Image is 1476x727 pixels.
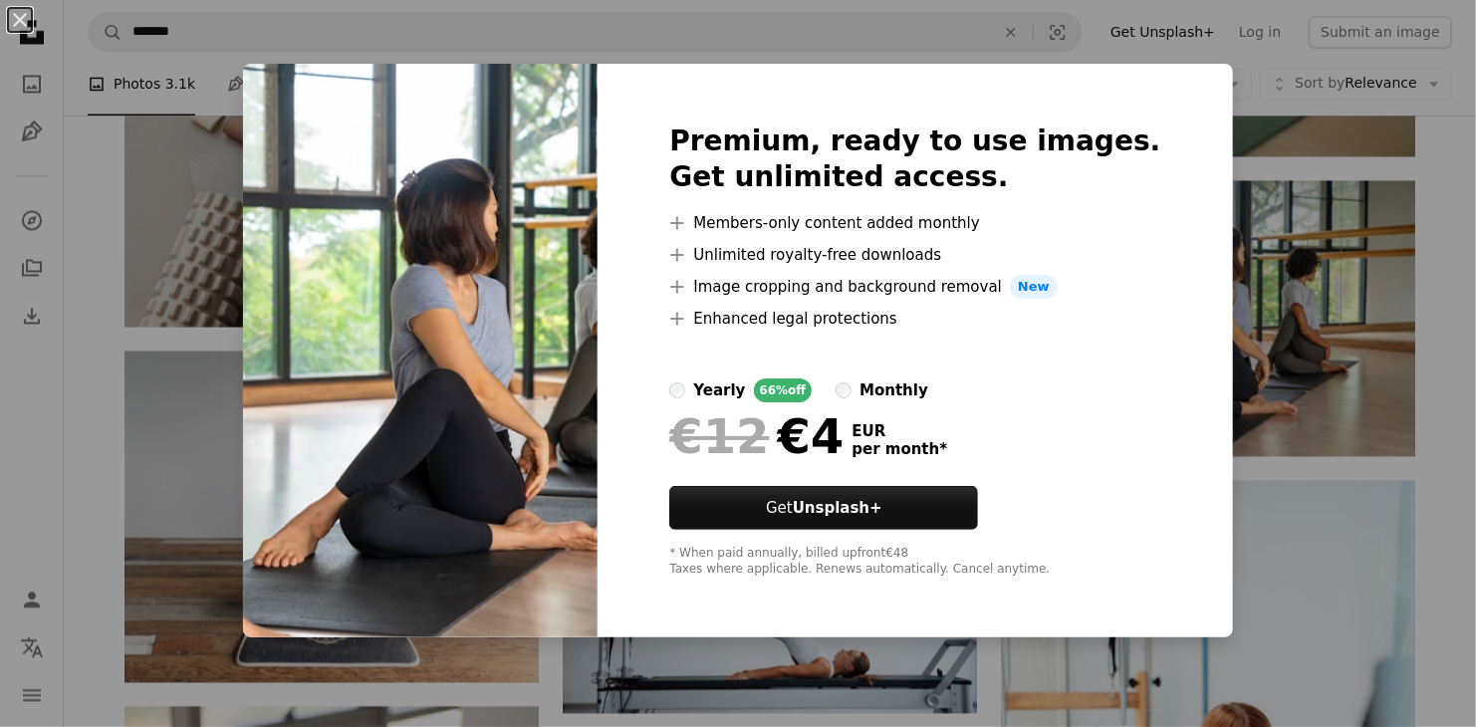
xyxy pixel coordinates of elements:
[754,378,813,402] div: 66% off
[669,546,1160,578] div: * When paid annually, billed upfront €48 Taxes where applicable. Renews automatically. Cancel any...
[669,243,1160,267] li: Unlimited royalty-free downloads
[669,211,1160,235] li: Members-only content added monthly
[669,275,1160,299] li: Image cropping and background removal
[243,64,598,637] img: premium_photo-1661720873706-b5a2cfcae765
[836,382,852,398] input: monthly
[669,123,1160,195] h2: Premium, ready to use images. Get unlimited access.
[852,440,947,458] span: per month *
[669,307,1160,331] li: Enhanced legal protections
[793,499,882,517] strong: Unsplash+
[669,486,978,530] button: GetUnsplash+
[669,410,769,462] span: €12
[669,382,685,398] input: yearly66%off
[669,410,844,462] div: €4
[860,378,928,402] div: monthly
[852,422,947,440] span: EUR
[1010,275,1058,299] span: New
[693,378,745,402] div: yearly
